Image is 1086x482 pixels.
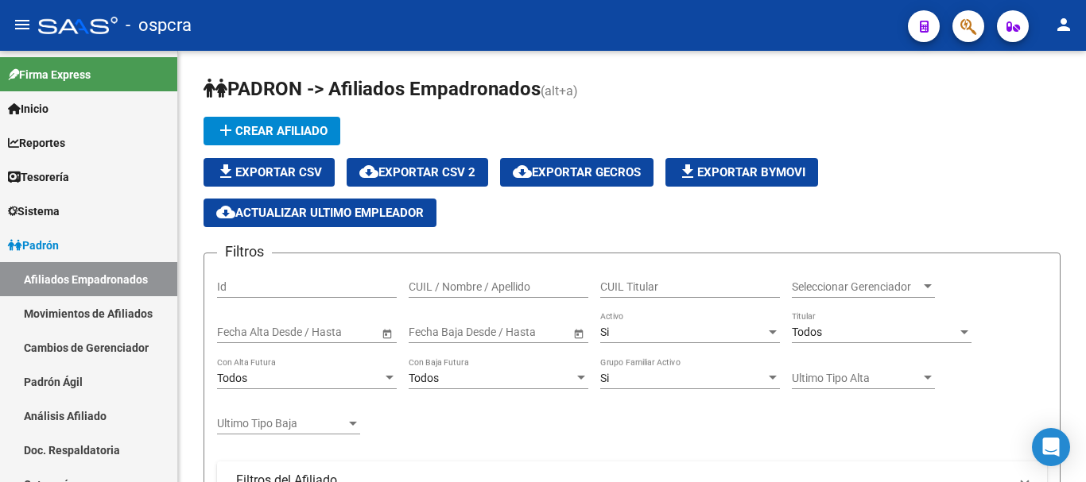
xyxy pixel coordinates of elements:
[8,100,48,118] span: Inicio
[216,162,235,181] mat-icon: file_download
[600,372,609,384] span: Si
[8,237,59,254] span: Padrón
[289,326,367,339] input: Fecha fin
[216,121,235,140] mat-icon: add
[570,325,587,341] button: Open calendar
[216,202,235,222] mat-icon: cloud_download
[500,158,654,187] button: Exportar GECROS
[204,199,436,227] button: Actualizar ultimo Empleador
[217,326,275,339] input: Fecha inicio
[678,165,805,179] span: Exportar Bymovi
[1032,428,1070,466] div: Open Intercom Messenger
[480,326,558,339] input: Fecha fin
[347,158,488,187] button: Exportar CSV 2
[126,8,192,43] span: - ospcra
[378,325,395,341] button: Open calendar
[204,158,335,187] button: Exportar CSV
[513,162,532,181] mat-icon: cloud_download
[216,165,322,179] span: Exportar CSV
[359,162,378,181] mat-icon: cloud_download
[409,326,467,339] input: Fecha inicio
[359,165,475,179] span: Exportar CSV 2
[8,202,60,220] span: Sistema
[217,372,247,384] span: Todos
[8,134,65,152] span: Reportes
[600,326,609,338] span: Si
[1054,15,1073,34] mat-icon: person
[792,280,921,294] span: Seleccionar Gerenciador
[792,326,822,338] span: Todos
[13,15,32,34] mat-icon: menu
[541,83,578,98] span: (alt+a)
[204,78,541,100] span: PADRON -> Afiliados Empadronados
[678,162,697,181] mat-icon: file_download
[409,372,439,384] span: Todos
[204,117,340,145] button: Crear Afiliado
[216,206,424,220] span: Actualizar ultimo Empleador
[513,165,641,179] span: Exportar GECROS
[216,124,328,138] span: Crear Afiliado
[8,66,91,83] span: Firma Express
[665,158,818,187] button: Exportar Bymovi
[792,372,921,385] span: Ultimo Tipo Alta
[8,168,69,186] span: Tesorería
[217,417,346,430] span: Ultimo Tipo Baja
[217,241,272,263] h3: Filtros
